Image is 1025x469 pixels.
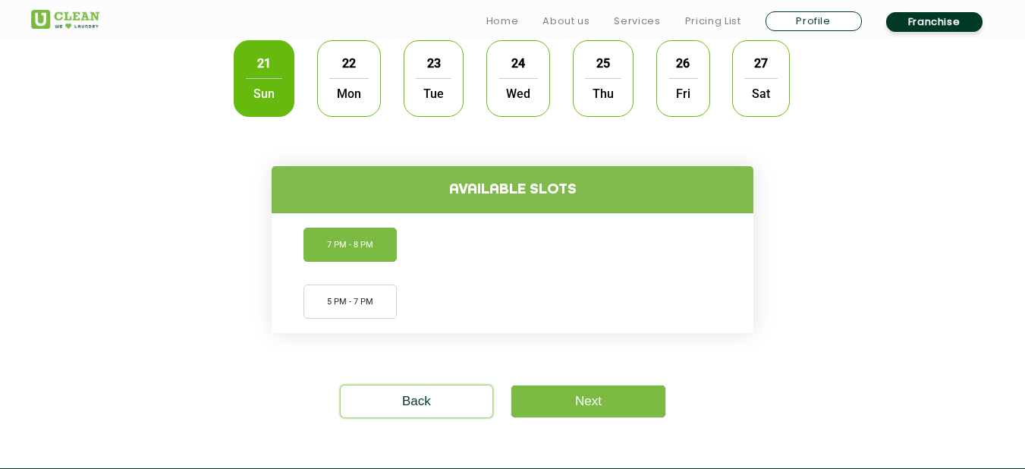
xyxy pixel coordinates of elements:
[668,78,698,109] span: Fri
[747,49,775,78] span: 27
[329,78,369,109] span: Mon
[303,285,397,319] li: 5 PM - 7 PM
[589,49,618,78] span: 25
[766,11,862,31] a: Profile
[542,12,590,30] a: About us
[420,49,448,78] span: 23
[744,78,778,109] span: Sat
[335,49,363,78] span: 22
[498,78,538,109] span: Wed
[685,12,741,30] a: Pricing List
[886,12,983,32] a: Franchise
[614,12,660,30] a: Services
[31,10,99,29] img: UClean Laundry and Dry Cleaning
[511,386,665,417] a: Next
[416,78,451,109] span: Tue
[486,12,519,30] a: Home
[341,386,492,417] a: Back
[585,78,621,109] span: Thu
[272,166,753,213] h4: Available slots
[668,49,697,78] span: 26
[246,78,282,109] span: Sun
[504,49,533,78] span: 24
[250,49,278,78] span: 21
[303,228,397,262] li: 7 PM - 8 PM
